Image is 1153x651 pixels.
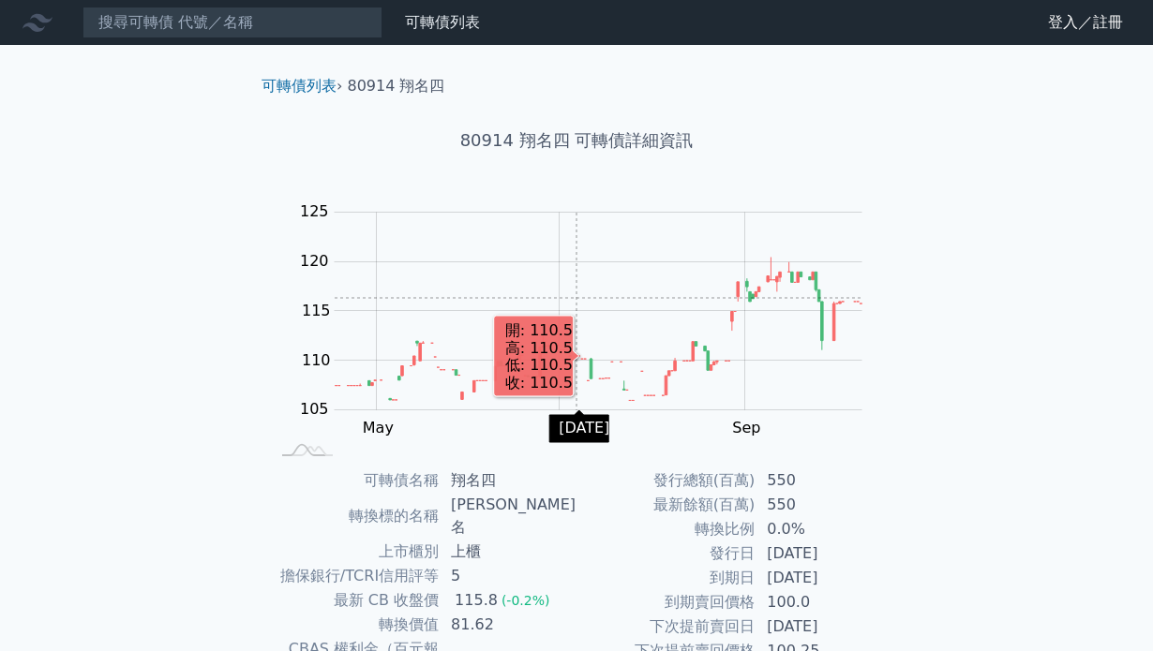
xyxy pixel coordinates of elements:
tspan: 125 [300,202,329,220]
td: 轉換價值 [269,613,440,637]
input: 搜尋可轉債 代號／名稱 [82,7,382,38]
tspan: 110 [302,351,331,369]
tspan: 120 [300,252,329,270]
tspan: [DATE] [549,419,600,436]
td: 550 [756,493,884,517]
td: [DATE] [756,566,884,590]
td: 可轉債名稱 [269,468,440,493]
a: 可轉債列表 [262,77,337,95]
g: Chart [291,202,891,436]
td: 發行日 [576,541,756,566]
div: 115.8 [451,589,502,612]
span: (-0.2%) [502,593,550,608]
tspan: May [363,419,394,436]
tspan: Sep [732,419,760,436]
a: 可轉債列表 [405,13,480,31]
td: 轉換比例 [576,517,756,541]
td: 最新 CB 收盤價 [269,588,440,613]
tspan: 115 [302,302,331,319]
td: [DATE] [756,614,884,639]
td: 最新餘額(百萬) [576,493,756,517]
h1: 80914 翔名四 可轉債詳細資訊 [247,127,906,154]
a: 登入／註冊 [1033,7,1138,37]
td: 發行總額(百萬) [576,468,756,493]
li: › [262,75,342,97]
td: 0.0% [756,517,884,541]
td: 擔保銀行/TCRI信用評等 [269,564,440,588]
td: 到期日 [576,566,756,590]
td: 550 [756,468,884,493]
td: 上櫃 [440,540,576,564]
td: 上市櫃別 [269,540,440,564]
tspan: 105 [300,400,329,418]
td: 5 [440,564,576,588]
li: 80914 翔名四 [348,75,445,97]
td: 翔名四 [440,468,576,493]
td: 到期賣回價格 [576,590,756,614]
td: 下次提前賣回日 [576,614,756,639]
td: 81.62 [440,613,576,637]
td: [PERSON_NAME]名 [440,493,576,540]
td: 轉換標的名稱 [269,493,440,540]
td: 100.0 [756,590,884,614]
td: [DATE] [756,541,884,566]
